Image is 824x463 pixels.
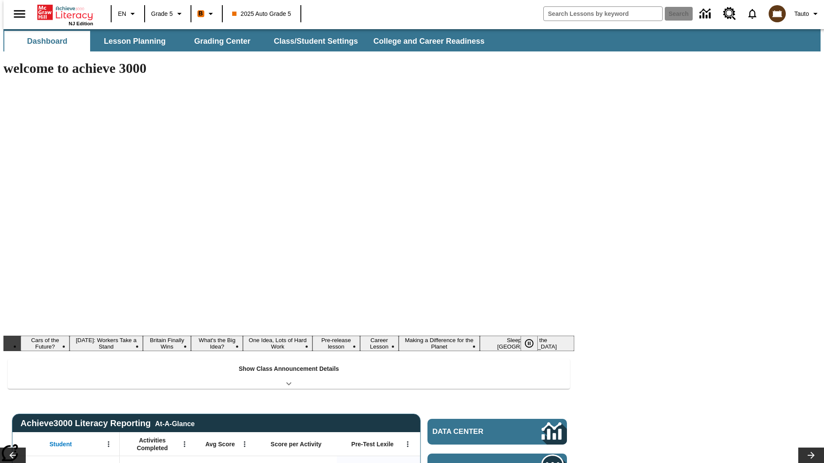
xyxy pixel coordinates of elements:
span: Activities Completed [124,436,181,452]
button: Open Menu [178,438,191,451]
button: Class/Student Settings [267,31,365,51]
button: Profile/Settings [791,6,824,21]
button: Open Menu [102,438,115,451]
a: Data Center [427,419,567,445]
button: Open side menu [7,1,32,27]
a: Notifications [741,3,763,25]
button: College and Career Readiness [367,31,491,51]
button: Language: EN, Select a language [114,6,142,21]
button: Slide 9 Sleepless in the Animal Kingdom [480,336,574,351]
button: Slide 3 Britain Finally Wins [143,336,191,351]
div: At-A-Glance [155,418,194,428]
p: Show Class Announcement Details [239,364,339,373]
button: Slide 4 What's the Big Idea? [191,336,243,351]
h1: welcome to achieve 3000 [3,60,574,76]
a: Resource Center, Will open in new tab [718,2,741,25]
span: Tauto [794,9,809,18]
button: Slide 5 One Idea, Lots of Hard Work [243,336,312,351]
button: Slide 1 Cars of the Future? [21,336,70,351]
span: Achieve3000 Literacy Reporting [21,418,195,428]
button: Open Menu [401,438,414,451]
input: search field [544,7,662,21]
span: EN [118,9,126,18]
button: Slide 2 Labor Day: Workers Take a Stand [70,336,143,351]
span: Score per Activity [271,440,322,448]
button: Grade: Grade 5, Select a grade [148,6,188,21]
button: Dashboard [4,31,90,51]
span: B [199,8,203,19]
button: Lesson carousel, Next [798,448,824,463]
button: Slide 8 Making a Difference for the Planet [399,336,480,351]
button: Slide 7 Career Lesson [360,336,399,351]
button: Select a new avatar [763,3,791,25]
div: Home [37,3,93,26]
button: Open Menu [238,438,251,451]
span: Data Center [433,427,513,436]
a: Home [37,4,93,21]
span: Avg Score [205,440,235,448]
button: Slide 6 Pre-release lesson [312,336,360,351]
span: Pre-Test Lexile [351,440,394,448]
span: Grade 5 [151,9,173,18]
button: Boost Class color is orange. Change class color [194,6,219,21]
img: avatar image [769,5,786,22]
span: NJ Edition [69,21,93,26]
div: Pause [521,336,546,351]
a: Data Center [694,2,718,26]
span: Student [49,440,72,448]
button: Pause [521,336,538,351]
button: Grading Center [179,31,265,51]
div: SubNavbar [3,29,821,51]
div: SubNavbar [3,31,492,51]
span: 2025 Auto Grade 5 [232,9,291,18]
button: Lesson Planning [92,31,178,51]
div: Show Class Announcement Details [8,359,570,389]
